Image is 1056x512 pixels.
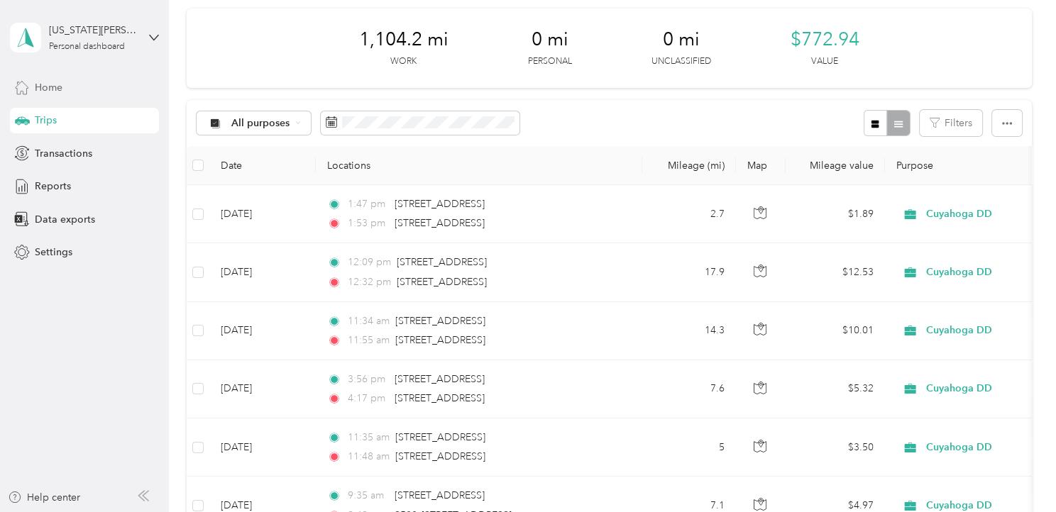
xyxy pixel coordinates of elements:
td: [DATE] [209,418,316,477]
td: $10.01 [786,302,885,360]
span: [STREET_ADDRESS] [397,276,487,288]
th: Mileage (mi) [642,146,736,185]
td: $3.50 [786,418,885,477]
span: 12:32 pm [348,274,391,290]
span: 1,104.2 mi [359,28,449,51]
span: Cuyahoga DD [926,265,1056,280]
td: $1.89 [786,185,885,243]
span: Home [35,80,62,95]
span: Reports [35,179,71,194]
span: Data exports [35,212,95,227]
td: 14.3 [642,302,736,360]
button: Help center [8,490,80,505]
span: [STREET_ADDRESS] [395,373,485,385]
span: 0 mi [532,28,568,51]
span: 11:34 am [348,313,390,329]
th: Locations [316,146,642,185]
td: [DATE] [209,243,316,301]
td: 5 [642,418,736,477]
span: 11:35 am [348,430,390,445]
div: [US_STATE][PERSON_NAME] [49,23,138,38]
td: 2.7 [642,185,736,243]
td: $5.32 [786,360,885,418]
span: Cuyahoga DD [926,381,1056,396]
td: [DATE] [209,302,316,360]
span: 11:55 am [348,333,390,348]
th: Mileage value [786,146,885,185]
th: Date [209,146,316,185]
button: Filters [920,110,982,136]
span: 0 mi [663,28,700,51]
span: 1:47 pm [348,196,388,212]
span: 12:09 pm [348,255,391,270]
span: Trips [35,113,57,128]
span: [STREET_ADDRESS] [397,256,487,268]
iframe: Everlance-gr Chat Button Frame [977,433,1056,512]
th: Map [736,146,786,185]
td: $12.53 [786,243,885,301]
p: Value [811,55,838,68]
span: [STREET_ADDRESS] [395,489,485,501]
span: Cuyahoga DD [926,206,1056,222]
p: Personal [528,55,572,68]
td: 7.6 [642,360,736,418]
span: Transactions [35,146,92,161]
span: $772.94 [791,28,859,51]
span: [STREET_ADDRESS] [395,217,485,229]
span: Settings [35,245,72,260]
p: Work [390,55,417,68]
span: 3:56 pm [348,372,388,387]
span: 1:53 pm [348,216,388,231]
span: 11:48 am [348,449,390,464]
span: [STREET_ADDRESS] [395,334,485,346]
div: Personal dashboard [49,43,125,51]
td: [DATE] [209,360,316,418]
span: 9:35 am [348,488,388,503]
span: All purposes [231,118,290,128]
span: Cuyahoga DD [926,440,1056,455]
p: Unclassified [651,55,711,68]
span: 4:17 pm [348,391,388,406]
td: 17.9 [642,243,736,301]
span: [STREET_ADDRESS] [395,315,485,327]
span: [STREET_ADDRESS] [395,431,485,443]
span: [STREET_ADDRESS] [395,198,485,210]
span: [STREET_ADDRESS] [395,450,485,462]
td: [DATE] [209,185,316,243]
span: Cuyahoga DD [926,323,1056,338]
span: [STREET_ADDRESS] [395,392,485,404]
